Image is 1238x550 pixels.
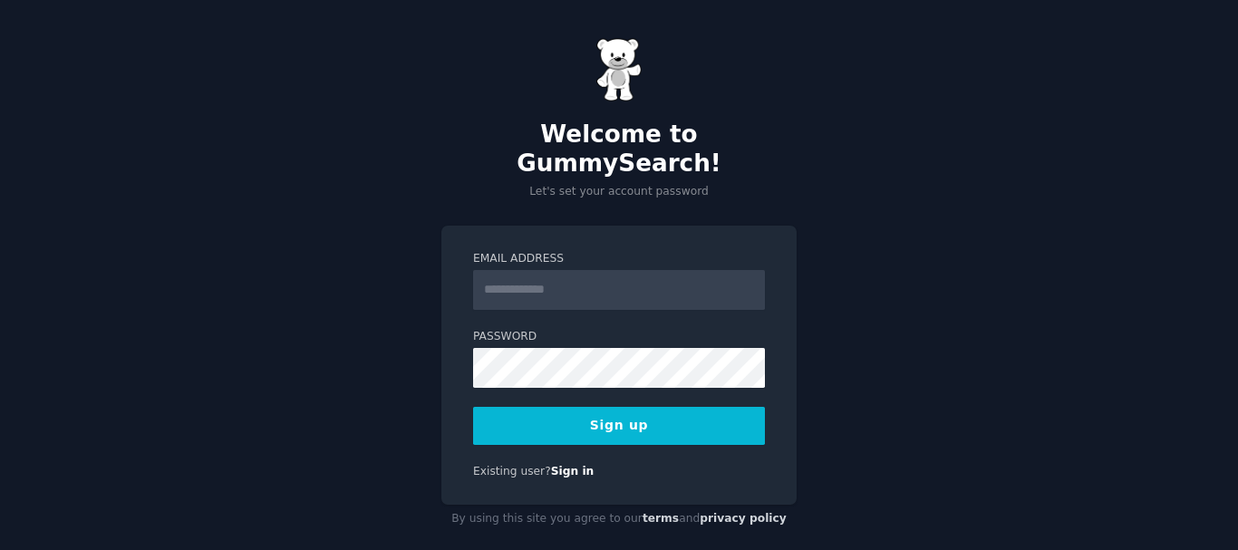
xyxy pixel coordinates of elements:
img: Gummy Bear [596,38,642,101]
h2: Welcome to GummySearch! [441,121,797,178]
p: Let's set your account password [441,184,797,200]
button: Sign up [473,407,765,445]
a: terms [643,512,679,525]
div: By using this site you agree to our and [441,505,797,534]
label: Email Address [473,251,765,267]
a: Sign in [551,465,595,478]
a: privacy policy [700,512,787,525]
label: Password [473,329,765,345]
span: Existing user? [473,465,551,478]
